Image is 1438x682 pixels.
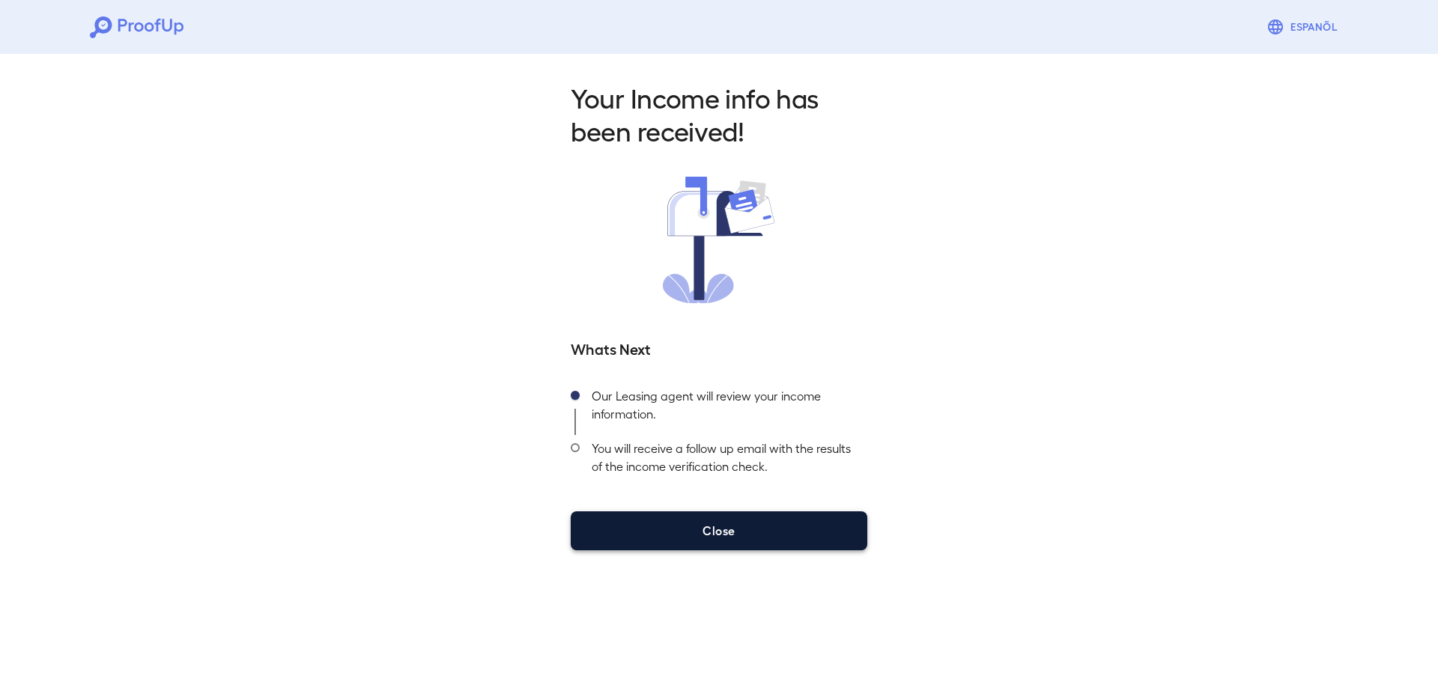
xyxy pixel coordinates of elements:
h5: Whats Next [571,338,867,359]
img: received.svg [663,177,775,303]
h2: Your Income info has been received! [571,81,867,147]
button: Close [571,511,867,550]
div: Our Leasing agent will review your income information. [580,383,867,435]
div: You will receive a follow up email with the results of the income verification check. [580,435,867,487]
button: Espanõl [1260,12,1348,42]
